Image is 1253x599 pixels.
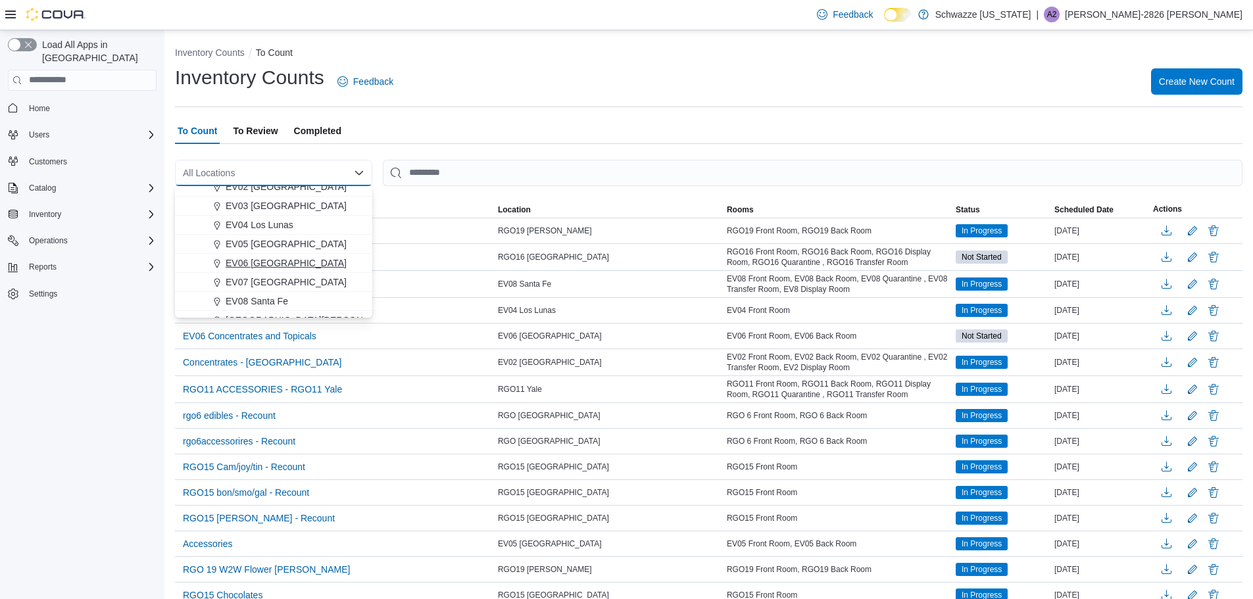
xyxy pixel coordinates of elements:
span: In Progress [962,461,1002,473]
span: To Count [178,118,217,144]
span: In Progress [962,435,1002,447]
div: [DATE] [1052,459,1150,475]
span: RGO11 ACCESSORIES - RGO11 Yale [183,383,342,396]
img: Cova [26,8,86,21]
div: RGO19 Front Room, RGO19 Back Room [724,562,953,577]
span: Concentrates - [GEOGRAPHIC_DATA] [183,356,341,369]
button: EV08 Santa Fe [175,292,372,311]
span: In Progress [962,304,1002,316]
nav: Complex example [8,93,157,338]
button: Delete [1206,433,1221,449]
a: Home [24,101,55,116]
button: EV06 [GEOGRAPHIC_DATA] [175,254,372,273]
div: Angelica-2826 Carabajal [1044,7,1060,22]
div: EV05 Front Room, EV05 Back Room [724,536,953,552]
span: Customers [29,156,67,167]
span: EV07 [GEOGRAPHIC_DATA] [226,276,347,289]
span: Rooms [727,204,754,215]
span: RGO15 [GEOGRAPHIC_DATA] [498,513,609,523]
p: [PERSON_NAME]-2826 [PERSON_NAME] [1065,7,1242,22]
button: Concentrates - [GEOGRAPHIC_DATA] [178,352,347,372]
div: EV04 Front Room [724,302,953,318]
a: Feedback [812,1,878,28]
span: In Progress [962,278,1002,290]
span: Operations [29,235,68,246]
button: rgo6accessorires - Recount [178,431,301,451]
button: Inventory [24,206,66,222]
button: Edit count details [1185,406,1200,425]
button: Edit count details [1185,247,1200,267]
span: Scheduled Date [1054,204,1114,215]
span: RGO [GEOGRAPHIC_DATA] [498,436,601,446]
button: Location [495,202,724,218]
button: RGO11 ACCESSORIES - RGO11 Yale [178,379,347,399]
span: rgo6 edibles - Recount [183,409,276,422]
button: Delete [1206,223,1221,239]
div: EV02 Front Room, EV02 Back Room, EV02 Quarantine , EV02 Transfer Room, EV2 Display Room [724,349,953,375]
span: Operations [24,233,157,249]
span: Catalog [29,183,56,193]
span: In Progress [956,563,1008,576]
button: Status [953,202,1052,218]
button: EV07 [GEOGRAPHIC_DATA] [175,273,372,292]
span: Home [29,103,50,114]
button: Edit count details [1185,457,1200,477]
button: Edit count details [1185,274,1200,294]
button: Edit count details [1185,352,1200,372]
button: Reports [24,259,62,275]
span: RGO15 bon/smo/gal - Recount [183,486,309,499]
button: Delete [1206,381,1221,397]
button: RGO 19 W2W Flower [PERSON_NAME] [178,560,355,579]
span: RGO15 [GEOGRAPHIC_DATA] [498,487,609,498]
button: Edit count details [1185,221,1200,241]
button: Delete [1206,562,1221,577]
span: RGO15 Cam/joy/tin - Recount [183,460,305,473]
span: EV04 Los Lunas [498,305,556,316]
span: In Progress [956,383,1008,396]
div: [DATE] [1052,328,1150,344]
div: EV06 Front Room, EV06 Back Room [724,328,953,344]
span: In Progress [962,538,1002,550]
span: Not Started [956,329,1008,343]
button: Edit count details [1185,534,1200,554]
span: Accessories [183,537,232,550]
span: In Progress [956,512,1008,525]
div: RGO19 Front Room, RGO19 Back Room [724,223,953,239]
span: In Progress [956,537,1008,550]
button: Delete [1206,276,1221,292]
div: RGO15 Front Room [724,459,953,475]
div: [DATE] [1052,354,1150,370]
span: RGO19 [PERSON_NAME] [498,564,592,575]
span: In Progress [962,225,1002,237]
button: Scheduled Date [1052,202,1150,218]
div: RGO 6 Front Room, RGO 6 Back Room [724,408,953,423]
button: Delete [1206,485,1221,500]
span: Catalog [24,180,157,196]
span: Not Started [962,251,1002,263]
span: Settings [29,289,57,299]
span: In Progress [962,487,1002,498]
span: In Progress [962,410,1002,421]
nav: An example of EuiBreadcrumbs [175,46,1242,62]
span: In Progress [956,460,1008,473]
div: [DATE] [1052,223,1150,239]
button: Home [3,99,162,118]
span: EV06 [GEOGRAPHIC_DATA] [226,256,347,270]
span: EV06 Concentrates and Topicals [183,329,316,343]
span: [GEOGRAPHIC_DATA][PERSON_NAME] [226,314,397,327]
div: RGO16 Front Room, RGO16 Back Room, RGO16 Display Room, RGO16 Quarantine , RGO16 Transfer Room [724,244,953,270]
span: Load All Apps in [GEOGRAPHIC_DATA] [37,38,157,64]
span: Reports [24,259,157,275]
input: Dark Mode [884,8,912,22]
button: Reports [3,258,162,276]
span: In Progress [956,409,1008,422]
span: In Progress [956,277,1008,291]
span: Settings [24,285,157,302]
button: Accessories [178,534,237,554]
span: rgo6accessorires - Recount [183,435,295,448]
button: Edit count details [1185,508,1200,528]
input: This is a search bar. After typing your query, hit enter to filter the results lower in the page. [383,160,1242,186]
span: EV05 [GEOGRAPHIC_DATA] [498,539,602,549]
div: RGO 6 Front Room, RGO 6 Back Room [724,433,953,449]
button: Operations [3,231,162,250]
